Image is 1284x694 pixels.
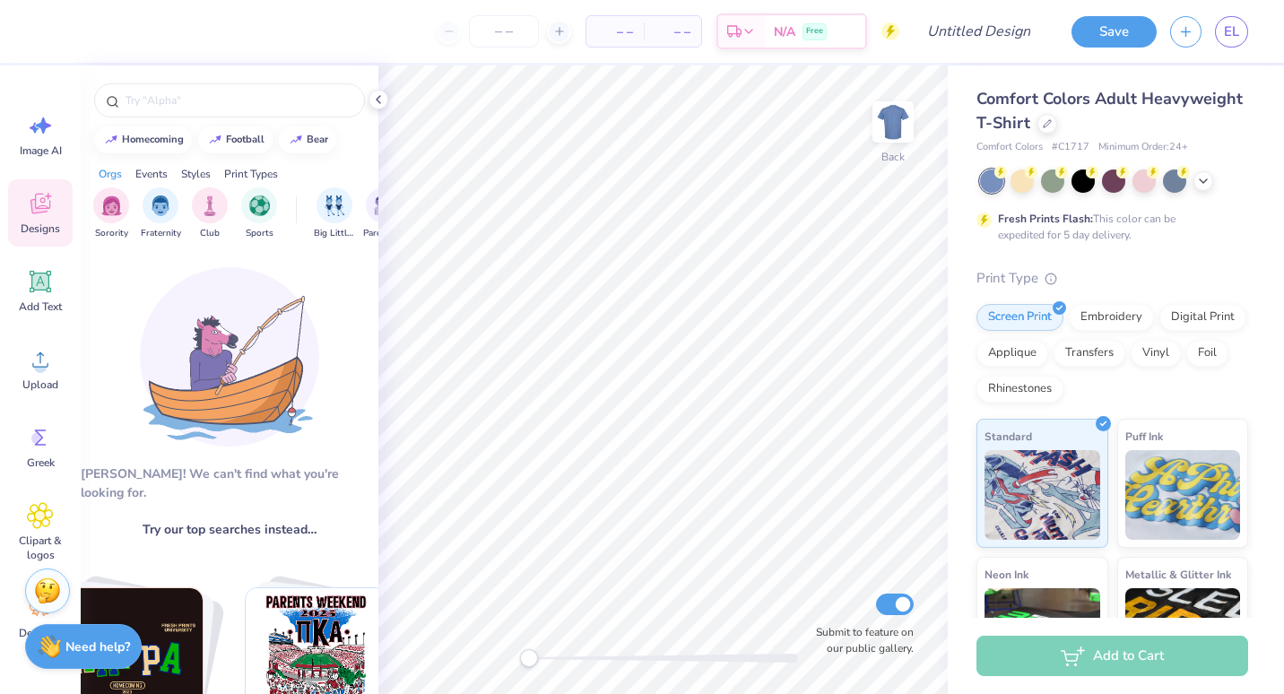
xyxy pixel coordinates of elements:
[249,195,270,216] img: Sports Image
[976,340,1048,367] div: Applique
[806,624,914,656] label: Submit to feature on our public gallery.
[363,227,404,240] span: Parent's Weekend
[985,565,1028,584] span: Neon Ink
[141,187,181,240] div: filter for Fraternity
[1071,16,1157,48] button: Save
[81,464,378,502] div: [PERSON_NAME]! We can't find what you're looking for.
[224,166,278,182] div: Print Types
[1125,427,1163,446] span: Puff Ink
[151,195,170,216] img: Fraternity Image
[655,22,690,41] span: – –
[19,626,62,640] span: Decorate
[94,126,192,153] button: homecoming
[241,187,277,240] button: filter button
[226,134,265,144] div: football
[1131,340,1181,367] div: Vinyl
[208,134,222,145] img: trend_line.gif
[1186,340,1228,367] div: Foil
[1069,304,1154,331] div: Embroidery
[141,227,181,240] span: Fraternity
[597,22,633,41] span: – –
[200,195,220,216] img: Club Image
[1098,140,1188,155] span: Minimum Order: 24 +
[363,187,404,240] div: filter for Parent's Weekend
[198,126,273,153] button: football
[314,227,355,240] span: Big Little Reveal
[363,187,404,240] button: filter button
[181,166,211,182] div: Styles
[122,134,184,144] div: homecoming
[289,134,303,145] img: trend_line.gif
[913,13,1045,49] input: Untitled Design
[11,534,70,562] span: Clipart & logos
[976,88,1243,134] span: Comfort Colors Adult Heavyweight T-Shirt
[1052,140,1089,155] span: # C1717
[374,195,395,216] img: Parent's Weekend Image
[1224,22,1239,42] span: EL
[20,143,62,158] span: Image AI
[314,187,355,240] button: filter button
[976,268,1248,289] div: Print Type
[1215,16,1248,48] a: EL
[1054,340,1125,367] div: Transfers
[520,649,538,667] div: Accessibility label
[95,227,128,240] span: Sorority
[192,187,228,240] button: filter button
[1125,588,1241,678] img: Metallic & Glitter Ink
[93,187,129,240] div: filter for Sorority
[976,304,1063,331] div: Screen Print
[65,638,130,655] strong: Need help?
[881,149,905,165] div: Back
[19,299,62,314] span: Add Text
[246,227,273,240] span: Sports
[806,25,823,38] span: Free
[143,520,317,539] span: Try our top searches instead…
[124,91,353,109] input: Try "Alpha"
[985,450,1100,540] img: Standard
[141,187,181,240] button: filter button
[774,22,795,41] span: N/A
[998,211,1219,243] div: This color can be expedited for 5 day delivery.
[976,140,1043,155] span: Comfort Colors
[469,15,539,48] input: – –
[93,187,129,240] button: filter button
[325,195,344,216] img: Big Little Reveal Image
[21,221,60,236] span: Designs
[22,377,58,392] span: Upload
[140,267,319,447] img: Loading...
[135,166,168,182] div: Events
[279,126,336,153] button: bear
[985,427,1032,446] span: Standard
[314,187,355,240] div: filter for Big Little Reveal
[998,212,1093,226] strong: Fresh Prints Flash:
[1125,450,1241,540] img: Puff Ink
[307,134,328,144] div: bear
[99,166,122,182] div: Orgs
[1159,304,1246,331] div: Digital Print
[200,227,220,240] span: Club
[104,134,118,145] img: trend_line.gif
[101,195,122,216] img: Sorority Image
[875,104,911,140] img: Back
[192,187,228,240] div: filter for Club
[27,455,55,470] span: Greek
[241,187,277,240] div: filter for Sports
[1125,565,1231,584] span: Metallic & Glitter Ink
[976,376,1063,403] div: Rhinestones
[985,588,1100,678] img: Neon Ink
